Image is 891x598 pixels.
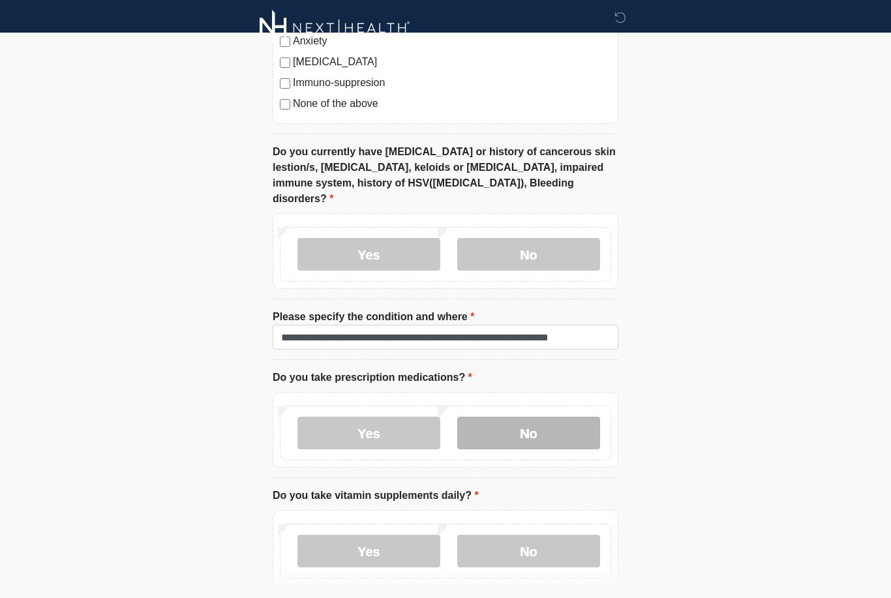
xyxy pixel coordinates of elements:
label: Do you currently have [MEDICAL_DATA] or history of cancerous skin lestion/s, [MEDICAL_DATA], kelo... [273,144,618,207]
img: Next-Health Logo [260,10,410,46]
label: Yes [297,535,440,567]
input: None of the above [280,99,290,110]
label: Do you take prescription medications? [273,370,472,385]
label: No [457,535,600,567]
label: Yes [297,238,440,271]
label: Immuno-suppresion [293,75,611,91]
label: None of the above [293,96,611,112]
label: Please specify the condition and where [273,309,474,325]
label: Yes [297,417,440,449]
label: No [457,238,600,271]
label: [MEDICAL_DATA] [293,54,611,70]
label: Do you take vitamin supplements daily? [273,488,479,503]
label: No [457,417,600,449]
input: Immuno-suppresion [280,78,290,89]
input: [MEDICAL_DATA] [280,57,290,68]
